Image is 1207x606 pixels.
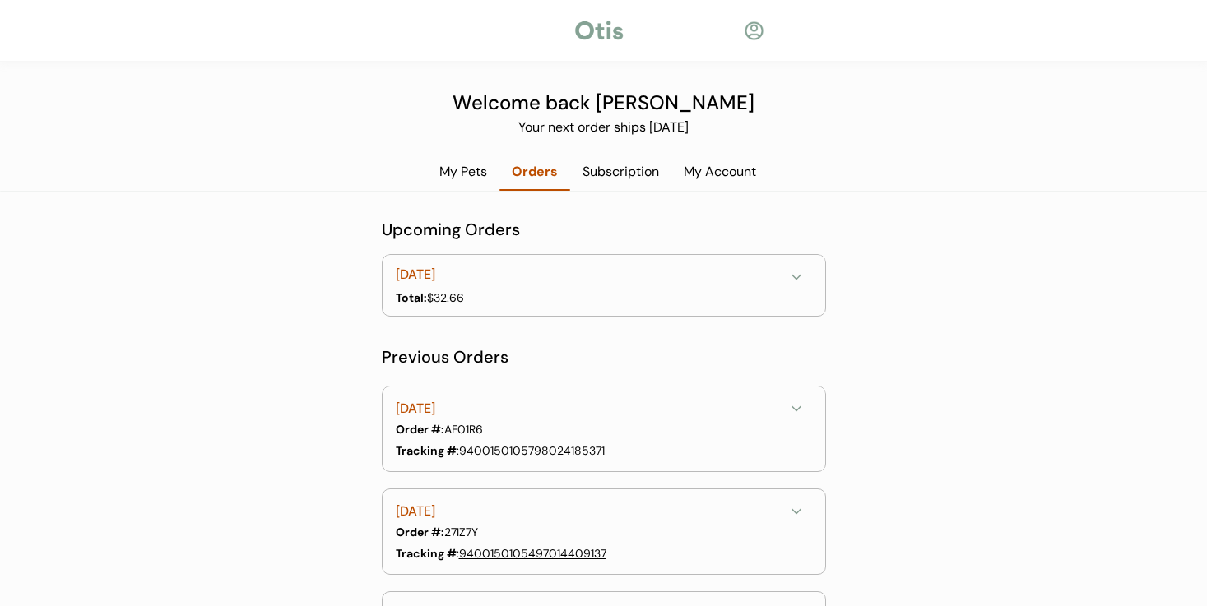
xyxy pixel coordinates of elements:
div: AF01R6 [396,421,809,438]
strong: Order #: [396,525,444,539]
div: : [396,442,459,460]
strong: Order #: [396,422,444,437]
div: [DATE] [396,502,784,522]
div: [DATE] [396,265,784,285]
div: : [396,545,459,562]
div: 27IZ7Y [396,524,809,541]
div: [DATE] [396,399,784,419]
div: Previous Orders [382,345,826,369]
a: 9400150105497014409137 [459,546,606,561]
div: $32.66 [396,289,809,307]
strong: Total: [396,290,427,305]
a: 9400150105798024185371 [459,443,605,458]
div: Subscription [570,163,671,181]
div: Welcome back [PERSON_NAME] [443,88,764,118]
div: Orders [499,163,570,181]
div: Your next order ships [DATE] [443,118,764,142]
div: My Pets [427,163,499,181]
strong: Tracking # [396,546,457,561]
strong: Tracking # [396,443,457,458]
div: My Account [671,163,768,181]
div: Upcoming Orders [382,217,826,242]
